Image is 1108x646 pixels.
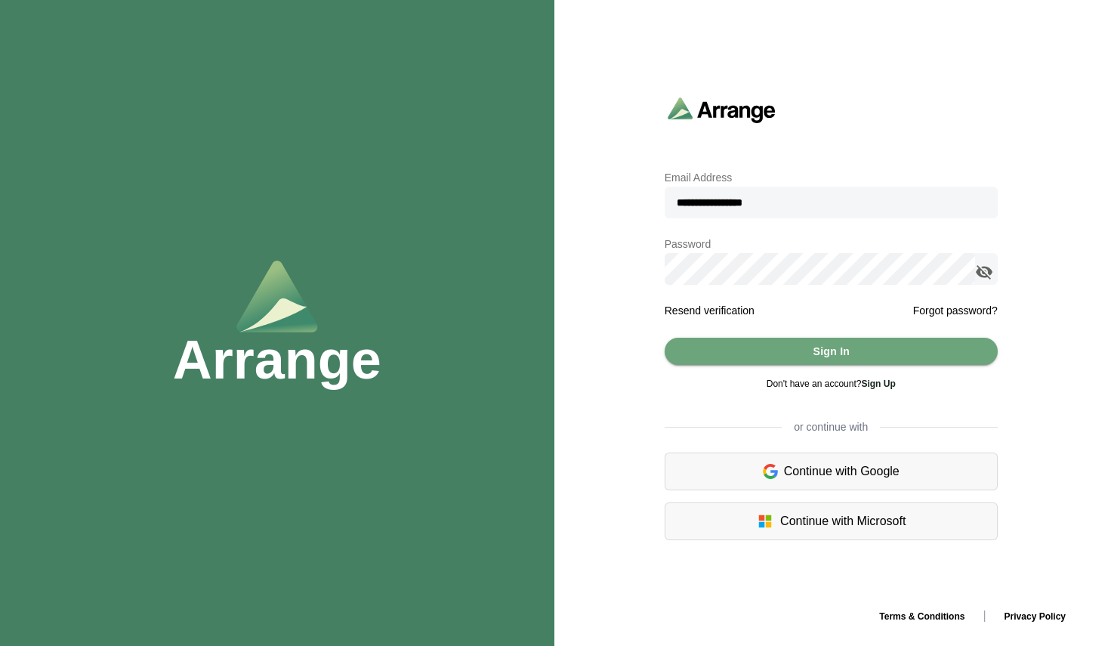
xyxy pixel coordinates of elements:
[782,419,880,434] span: or continue with
[665,168,998,187] p: Email Address
[992,611,1078,622] a: Privacy Policy
[665,304,755,317] a: Resend verification
[668,97,776,123] img: arrangeai-name-small-logo.4d2b8aee.svg
[975,263,993,281] i: appended action
[861,379,895,389] a: Sign Up
[665,338,998,365] button: Sign In
[812,337,850,366] span: Sign In
[763,462,778,481] img: google-logo.6d399ca0.svg
[665,235,998,253] p: Password
[173,332,381,387] h1: Arrange
[983,609,986,622] span: |
[665,453,998,490] div: Continue with Google
[665,502,998,540] div: Continue with Microsoft
[867,611,977,622] a: Terms & Conditions
[767,379,896,389] span: Don't have an account?
[913,301,998,320] a: Forgot password?
[756,512,774,530] img: microsoft-logo.7cf64d5f.svg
